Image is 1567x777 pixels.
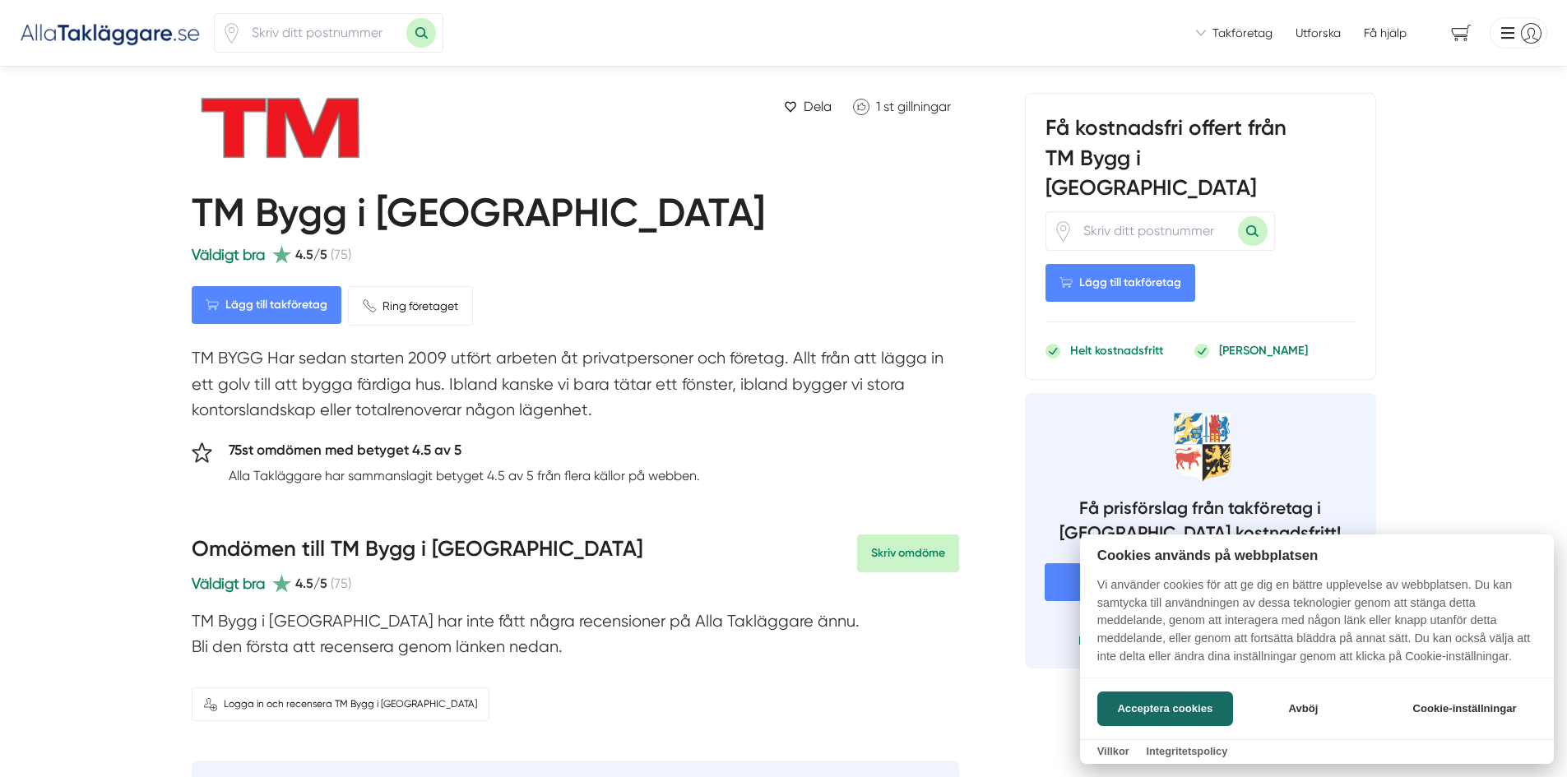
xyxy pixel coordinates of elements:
a: Villkor [1097,745,1129,757]
a: Integritetspolicy [1146,745,1227,757]
p: Vi använder cookies för att ge dig en bättre upplevelse av webbplatsen. Du kan samtycka till anvä... [1080,576,1554,677]
button: Acceptera cookies [1097,691,1233,726]
h2: Cookies används på webbplatsen [1080,548,1554,563]
button: Avböj [1238,691,1369,726]
button: Cookie-inställningar [1393,691,1537,726]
